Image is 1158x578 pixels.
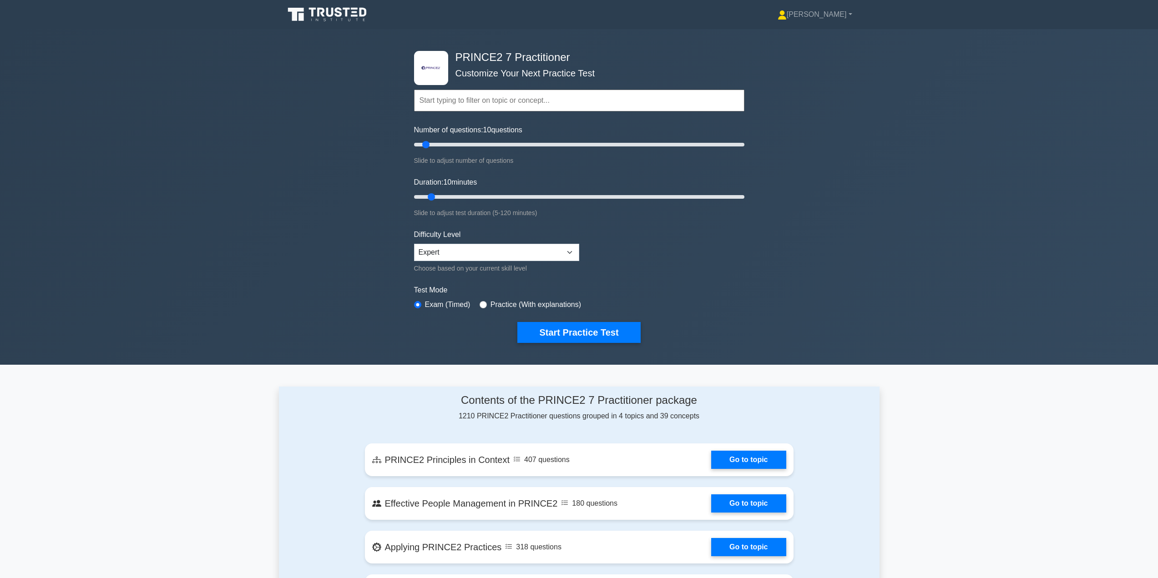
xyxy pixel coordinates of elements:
div: 1210 PRINCE2 Practitioner questions grouped in 4 topics and 39 concepts [365,394,794,422]
a: Go to topic [711,538,786,556]
a: Go to topic [711,494,786,513]
label: Practice (With explanations) [491,299,581,310]
label: Exam (Timed) [425,299,470,310]
div: Slide to adjust number of questions [414,155,744,166]
label: Test Mode [414,285,744,296]
span: 10 [483,126,491,134]
div: Slide to adjust test duration (5-120 minutes) [414,207,744,218]
span: 10 [443,178,451,186]
input: Start typing to filter on topic or concept... [414,90,744,111]
label: Number of questions: questions [414,125,522,136]
div: Choose based on your current skill level [414,263,579,274]
a: Go to topic [711,451,786,469]
button: Start Practice Test [517,322,640,343]
a: [PERSON_NAME] [756,5,874,24]
h4: PRINCE2 7 Practitioner [452,51,700,64]
label: Duration: minutes [414,177,477,188]
label: Difficulty Level [414,229,461,240]
h4: Contents of the PRINCE2 7 Practitioner package [365,394,794,407]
